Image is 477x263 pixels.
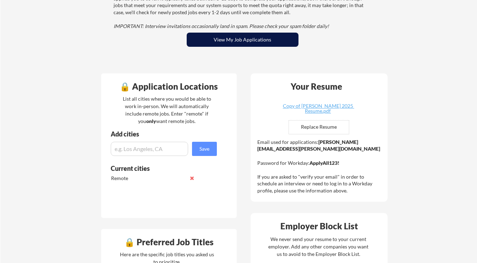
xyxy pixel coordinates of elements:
div: We never send your resume to your current employer. Add any other companies you want us to avoid ... [268,235,369,258]
div: Copy of [PERSON_NAME] 2025 Resume.pdf [276,103,360,113]
strong: only [146,118,156,124]
div: 🔒 Application Locations [103,82,235,91]
button: Save [192,142,217,156]
strong: [PERSON_NAME][EMAIL_ADDRESS][PERSON_NAME][DOMAIN_NAME] [257,139,380,152]
button: View My Job Applications [187,33,298,47]
strong: ApplyAll123! [309,160,339,166]
div: Your Resume [281,82,352,91]
div: Add cities [111,131,219,137]
div: Email used for applications: Password for Workday: If you are asked to "verify your email" in ord... [257,139,383,194]
div: List all cities where you would be able to work in-person. We will automatically include remote j... [118,95,216,125]
a: Copy of [PERSON_NAME] 2025 Resume.pdf [276,103,360,114]
div: Employer Block List [253,222,385,230]
div: Current cities [111,165,209,172]
input: e.g. Los Angeles, CA [111,142,188,156]
div: Remote [111,175,186,182]
div: 🔒 Preferred Job Titles [103,238,235,246]
em: IMPORTANT: Interview invitations occasionally land in spam. Please check your spam folder daily! [114,23,329,29]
